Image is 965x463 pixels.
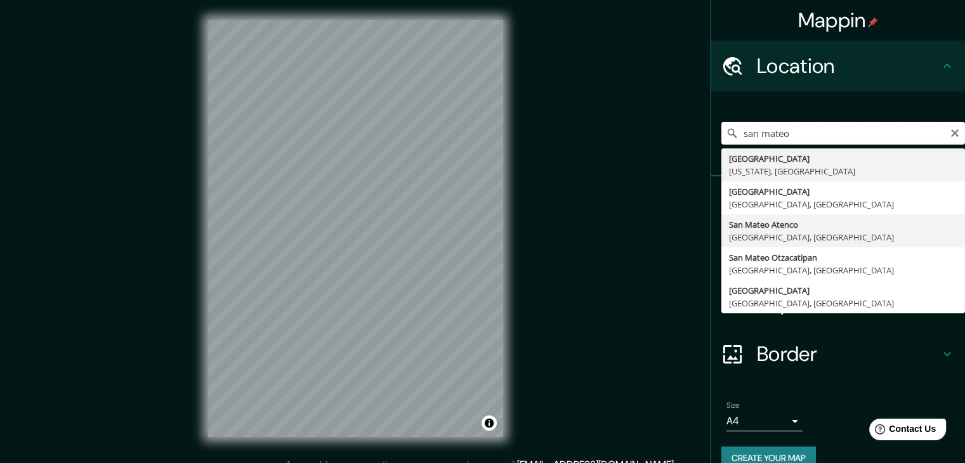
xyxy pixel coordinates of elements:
[729,231,957,244] div: [GEOGRAPHIC_DATA], [GEOGRAPHIC_DATA]
[729,198,957,211] div: [GEOGRAPHIC_DATA], [GEOGRAPHIC_DATA]
[711,329,965,379] div: Border
[721,122,965,145] input: Pick your city or area
[729,284,957,297] div: [GEOGRAPHIC_DATA]
[482,415,497,431] button: Toggle attribution
[726,400,740,411] label: Size
[711,227,965,278] div: Style
[757,341,940,367] h4: Border
[711,278,965,329] div: Layout
[729,297,957,310] div: [GEOGRAPHIC_DATA], [GEOGRAPHIC_DATA]
[729,185,957,198] div: [GEOGRAPHIC_DATA]
[868,17,878,27] img: pin-icon.png
[729,251,957,264] div: San Mateo Otzacatipan
[729,264,957,277] div: [GEOGRAPHIC_DATA], [GEOGRAPHIC_DATA]
[950,126,960,138] button: Clear
[729,218,957,231] div: San Mateo Atenco
[729,152,957,165] div: [GEOGRAPHIC_DATA]
[711,41,965,91] div: Location
[757,53,940,79] h4: Location
[729,165,957,178] div: [US_STATE], [GEOGRAPHIC_DATA]
[726,411,803,431] div: A4
[798,8,879,33] h4: Mappin
[711,176,965,227] div: Pins
[757,290,940,316] h4: Layout
[208,20,503,437] canvas: Map
[852,414,951,449] iframe: Help widget launcher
